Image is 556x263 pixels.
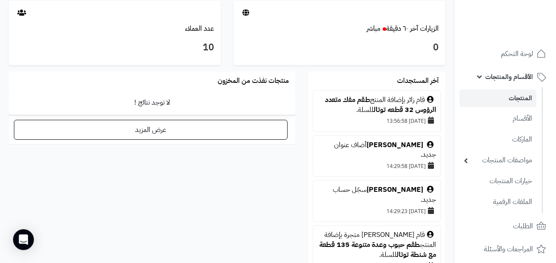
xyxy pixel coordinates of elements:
td: لا توجد نتائج ! [9,91,295,115]
a: عدد العملاء [185,23,214,34]
h3: منتجات نفذت من المخزون [218,77,289,85]
img: logo-2.png [497,21,548,39]
a: المراجعات والأسئلة [460,239,551,260]
div: [DATE] 13:56:58 [318,115,436,127]
a: ﻁﻘﻡ ﻣﻔﻙ ﻣﺗﻌﺩﺩ ﺍﻟﺭﺅﻭﺱ 32 ﻗﻁﻌﻪ توتال [325,95,436,115]
a: خيارات المنتجات [460,172,536,191]
div: سجّل حساب جديد. [318,185,436,205]
span: لوحة التحكم [501,48,533,60]
small: مباشر [367,23,381,34]
a: [PERSON_NAME] [367,184,423,195]
a: الأقسام [460,109,536,128]
a: طقم حبوب وعدة متنوعة 135 قطعة مع شنطة توتال [319,240,436,260]
span: الطلبات [513,220,533,232]
div: أضاف عنوان جديد. [318,140,436,160]
a: لوحة التحكم [460,43,551,64]
div: قام [PERSON_NAME] متجرة بإضافة المنتج للسلة. [318,230,436,260]
h3: آخر المستجدات [397,77,439,85]
a: مواصفات المنتجات [460,151,536,170]
a: الطلبات [460,216,551,237]
a: الماركات [460,130,536,149]
a: الملفات الرقمية [460,193,536,211]
span: المراجعات والأسئلة [484,243,533,255]
a: الزيارات آخر ٦٠ دقيقةمباشر [367,23,439,34]
span: الأقسام والمنتجات [485,71,533,83]
a: [PERSON_NAME] [367,140,423,150]
div: قام زائر بإضافة المنتج للسلة. [318,95,436,115]
div: [DATE] 14:29:58 [318,160,436,172]
div: Open Intercom Messenger [13,229,34,250]
div: [DATE] 14:29:23 [318,205,436,217]
a: المنتجات [460,89,536,107]
h3: 10 [15,40,214,55]
h3: 0 [240,40,439,55]
a: عرض المزيد [14,120,288,140]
